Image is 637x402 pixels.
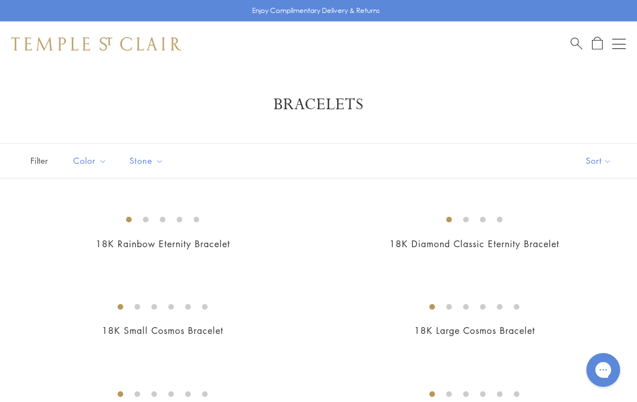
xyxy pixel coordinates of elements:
[65,148,115,173] button: Color
[414,324,535,337] a: 18K Large Cosmos Bracelet
[560,144,637,178] button: Show sort by
[96,238,230,250] a: 18K Rainbow Eternity Bracelet
[581,349,626,391] iframe: Gorgias live chat messenger
[124,154,172,168] span: Stone
[252,5,380,16] p: Enjoy Complimentary Delivery & Returns
[389,238,559,250] a: 18K Diamond Classic Eternity Bracelet
[612,37,626,51] button: Open navigation
[102,324,223,337] a: 18K Small Cosmos Bracelet
[121,148,172,173] button: Stone
[68,154,115,168] span: Color
[11,37,181,51] img: Temple St. Clair
[571,37,582,51] a: Search
[28,95,609,115] h1: Bracelets
[592,37,603,51] a: Open Shopping Bag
